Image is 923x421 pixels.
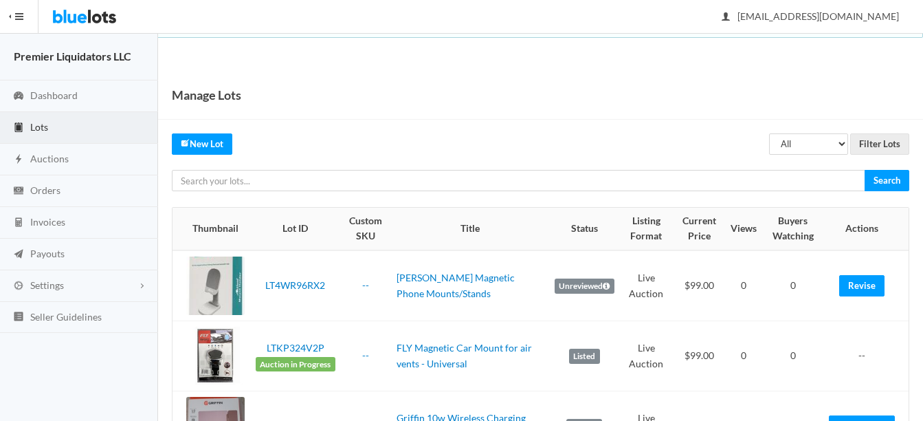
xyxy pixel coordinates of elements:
th: Thumbnail [173,208,250,250]
ion-icon: flash [12,153,25,166]
input: Filter Lots [850,133,909,155]
span: [EMAIL_ADDRESS][DOMAIN_NAME] [722,10,899,22]
h1: Manage Lots [172,85,241,105]
ion-icon: person [719,11,733,24]
td: $99.00 [673,250,725,321]
span: Payouts [30,248,65,259]
ion-icon: paper plane [12,248,25,261]
td: Live Auction [620,321,673,391]
td: 0 [762,250,823,321]
a: FLY Magnetic Car Mount for air vents - Universal [397,342,532,369]
ion-icon: create [181,138,190,147]
ion-icon: cog [12,280,25,293]
th: Buyers Watching [762,208,823,250]
th: Custom SKU [341,208,391,250]
a: -- [362,349,369,361]
input: Search [865,170,909,191]
td: Live Auction [620,250,673,321]
td: $99.00 [673,321,725,391]
span: Dashboard [30,89,78,101]
ion-icon: list box [12,311,25,324]
th: Current Price [673,208,725,250]
a: LT4WR96RX2 [265,279,325,291]
a: Revise [839,275,885,296]
a: -- [362,279,369,291]
label: Listed [569,349,600,364]
ion-icon: calculator [12,217,25,230]
span: Auction in Progress [256,357,335,372]
ion-icon: speedometer [12,90,25,103]
span: Orders [30,184,60,196]
th: Views [725,208,762,250]
th: Lot ID [250,208,341,250]
a: [PERSON_NAME] Magnetic Phone Mounts/Stands [397,272,515,299]
td: 0 [762,321,823,391]
th: Status [549,208,620,250]
span: Lots [30,121,48,133]
td: -- [823,321,909,391]
th: Listing Format [620,208,673,250]
span: Auctions [30,153,69,164]
td: 0 [725,321,762,391]
input: Search your lots... [172,170,865,191]
a: LTKP324V2P [267,342,324,354]
strong: Premier Liquidators LLC [14,50,131,63]
ion-icon: clipboard [12,122,25,135]
th: Actions [823,208,909,250]
th: Title [391,208,549,250]
label: Unreviewed [555,279,614,294]
span: Invoices [30,216,65,228]
ion-icon: cash [12,185,25,198]
span: Seller Guidelines [30,311,102,323]
span: Settings [30,279,64,291]
td: 0 [725,250,762,321]
a: createNew Lot [172,133,232,155]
